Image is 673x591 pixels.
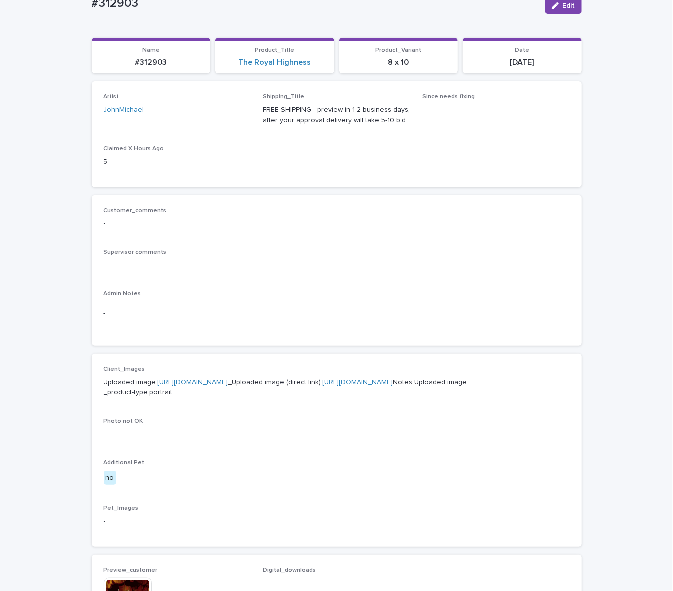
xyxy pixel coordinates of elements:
span: Product_Variant [375,47,421,53]
span: Preview_customer [104,567,158,573]
p: - [422,105,570,115]
span: Claimed X Hours Ago [104,146,164,152]
p: 5 [104,157,251,167]
p: - [104,429,570,439]
a: JohnMichael [104,105,144,115]
span: Photo not OK [104,418,143,424]
span: Name [142,47,160,53]
p: - [104,516,570,527]
span: Edit [563,2,575,9]
p: FREE SHIPPING - preview in 1-2 business days, after your approval delivery will take 5-10 b.d. [263,105,410,126]
p: - [263,578,410,588]
p: [DATE] [469,58,576,67]
p: - [104,260,570,270]
span: Pet_Images [104,505,139,511]
a: [URL][DOMAIN_NAME] [158,379,228,386]
span: Product_Title [255,47,294,53]
span: Additional Pet [104,460,145,466]
p: #312903 [98,58,205,67]
a: [URL][DOMAIN_NAME] [323,379,393,386]
p: Uploaded image: _Uploaded image (direct link): Notes Uploaded image: _product-type:portrait [104,377,570,398]
span: Shipping_Title [263,94,304,100]
span: Artist [104,94,119,100]
div: no [104,471,116,485]
p: - [104,308,570,319]
p: 8 x 10 [345,58,452,67]
span: Date [515,47,529,53]
span: Client_Images [104,366,145,372]
span: Since needs fixing [422,94,475,100]
span: Digital_downloads [263,567,316,573]
span: Customer_comments [104,208,167,214]
span: Supervisor comments [104,249,167,255]
a: The Royal Highness [238,58,311,67]
span: Admin Notes [104,291,141,297]
p: - [104,218,570,229]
